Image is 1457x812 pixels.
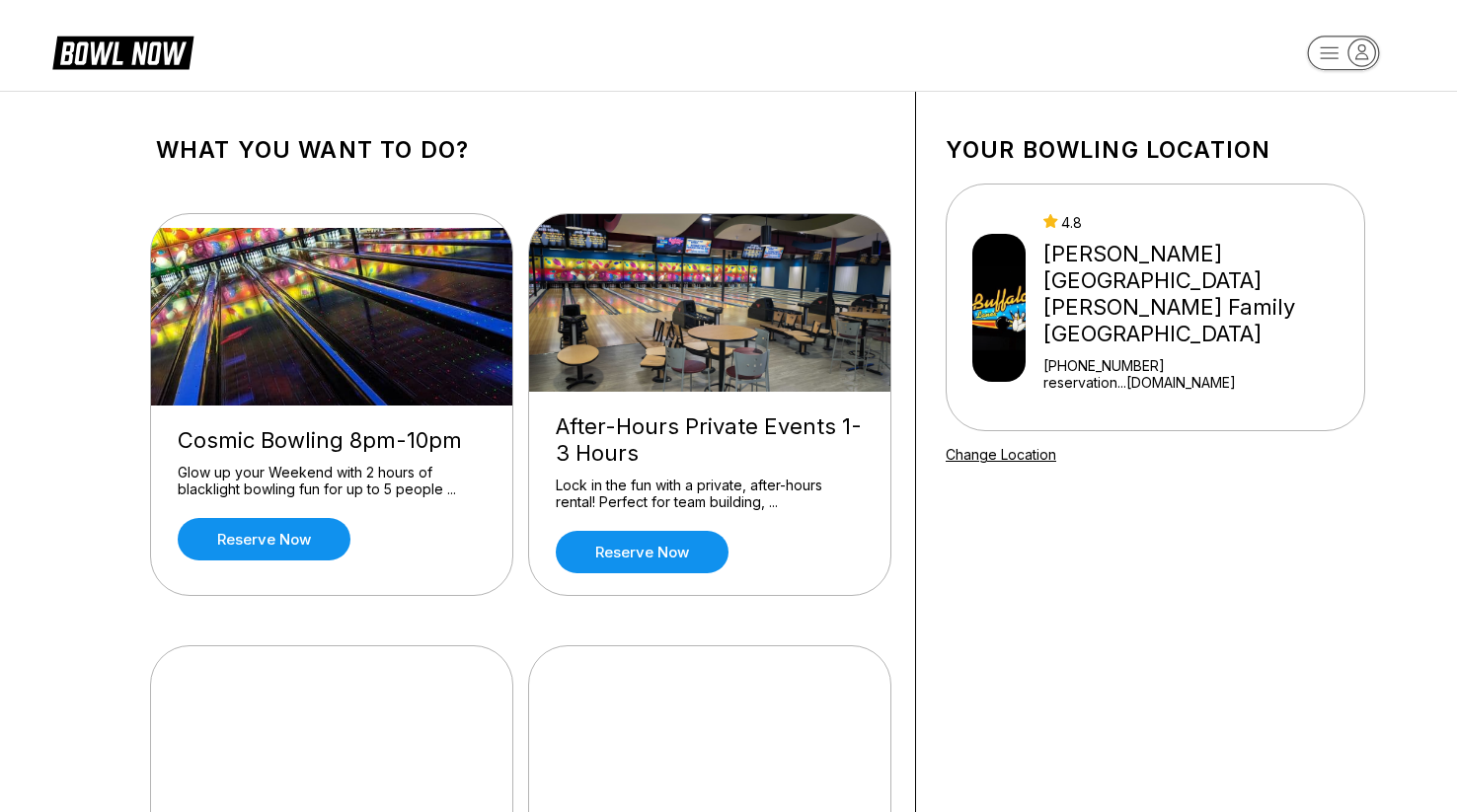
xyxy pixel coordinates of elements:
[946,136,1365,164] h1: Your bowling location
[1043,374,1356,391] a: reservation...[DOMAIN_NAME]
[556,531,728,573] a: Reserve now
[972,234,1026,382] img: Buffaloe Lanes Mebane Family Bowling Center
[946,446,1056,463] a: Change Location
[178,518,350,560] a: Reserve now
[529,214,892,392] img: After-Hours Private Events 1-3 Hours
[556,477,864,511] div: Lock in the fun with a private, after-hours rental! Perfect for team building, ...
[1043,357,1356,374] div: [PHONE_NUMBER]
[156,136,885,164] h1: What you want to do?
[178,464,486,498] div: Glow up your Weekend with 2 hours of blacklight bowling fun for up to 5 people ...
[1043,241,1356,347] div: [PERSON_NAME][GEOGRAPHIC_DATA] [PERSON_NAME] Family [GEOGRAPHIC_DATA]
[178,427,486,454] div: Cosmic Bowling 8pm-10pm
[1043,214,1356,231] div: 4.8
[151,228,514,406] img: Cosmic Bowling 8pm-10pm
[556,413,864,467] div: After-Hours Private Events 1-3 Hours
